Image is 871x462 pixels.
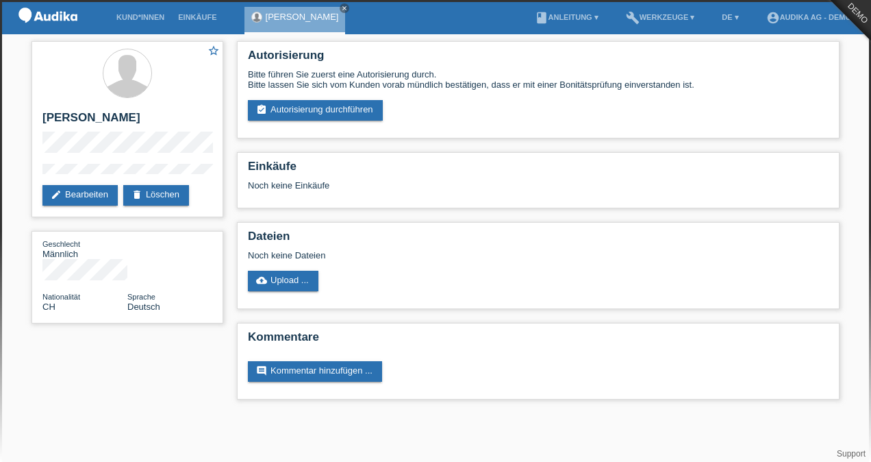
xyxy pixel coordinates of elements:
[248,49,829,69] h2: Autorisierung
[42,293,80,301] span: Nationalität
[766,11,780,25] i: account_circle
[42,185,118,206] a: editBearbeiten
[248,330,829,351] h2: Kommentare
[127,302,160,312] span: Deutsch
[42,239,127,259] div: Männlich
[248,271,318,291] a: cloud_uploadUpload ...
[248,100,383,121] a: assignment_turned_inAutorisierung durchführen
[248,69,829,90] div: Bitte führen Sie zuerst eine Autorisierung durch. Bitte lassen Sie sich vom Kunden vorab mündlich...
[340,3,349,13] a: close
[14,27,82,37] a: POS — MF Group
[256,275,267,286] i: cloud_upload
[256,104,267,115] i: assignment_turned_in
[207,45,220,59] a: star_border
[248,160,829,180] h2: Einkäufe
[535,11,548,25] i: book
[837,449,866,459] a: Support
[42,240,80,248] span: Geschlecht
[256,365,267,376] i: comment
[110,13,171,21] a: Kund*innen
[266,12,339,22] a: [PERSON_NAME]
[207,45,220,57] i: star_border
[248,250,666,260] div: Noch keine Dateien
[626,11,640,25] i: build
[42,111,212,132] h2: [PERSON_NAME]
[248,180,829,201] div: Noch keine Einkäufe
[759,13,864,21] a: account_circleAudika AG - Demo ▾
[528,13,605,21] a: bookAnleitung ▾
[123,185,189,206] a: deleteLöschen
[341,5,348,12] i: close
[619,13,702,21] a: buildWerkzeuge ▾
[127,293,155,301] span: Sprache
[42,302,55,312] span: Schweiz
[715,13,745,21] a: DE ▾
[51,189,62,200] i: edit
[131,189,142,200] i: delete
[248,230,829,250] h2: Dateien
[248,361,382,382] a: commentKommentar hinzufügen ...
[171,13,223,21] a: Einkäufe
